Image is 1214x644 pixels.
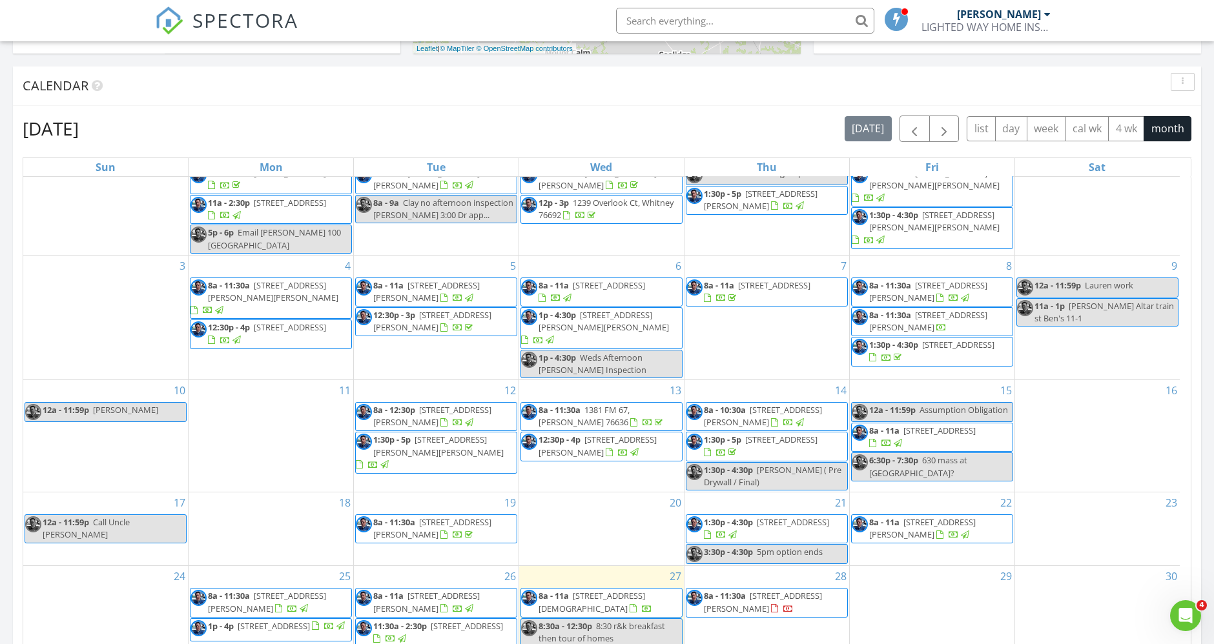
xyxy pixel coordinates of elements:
[869,404,916,416] span: 12a - 11:59p
[686,404,703,420] img: spectora2.jpg
[521,352,537,368] img: spectora2.jpg
[354,143,519,256] td: Go to July 29, 2025
[1144,116,1191,141] button: month
[520,307,683,349] a: 1p - 4:30p [STREET_ADDRESS][PERSON_NAME][PERSON_NAME]
[849,255,1014,379] td: Go to August 8, 2025
[738,279,810,291] span: [STREET_ADDRESS]
[208,167,326,191] a: 8a - 10:30a [STREET_ADDRESS]
[336,492,353,513] a: Go to August 18, 2025
[967,116,996,141] button: list
[192,6,298,34] span: SPECTORA
[431,620,503,632] span: [STREET_ADDRESS]
[704,279,734,291] span: 8a - 11a
[852,167,1000,203] a: 8a - 10:30a [STREET_ADDRESS][PERSON_NAME][PERSON_NAME]
[373,590,480,614] a: 8a - 11a [STREET_ADDRESS][PERSON_NAME]
[1197,600,1207,610] span: 4
[190,195,352,224] a: 11a - 2:30p [STREET_ADDRESS]
[539,404,581,416] span: 8a - 11:30a
[25,404,41,420] img: spectora2.jpg
[373,197,399,208] span: 8a - 9a
[869,279,987,303] a: 8a - 11:30a [STREET_ADDRESS][PERSON_NAME]
[1085,279,1133,291] span: Lauren work
[667,492,684,513] a: Go to August 20, 2025
[704,167,734,179] span: 7a - 11a
[1034,300,1174,324] span: [PERSON_NAME] Altar train st Ben's 11-1
[539,352,646,376] span: Weds Afternoon [PERSON_NAME] Inspection
[1014,255,1180,379] td: Go to August 9, 2025
[189,143,354,256] td: Go to July 28, 2025
[356,197,372,213] img: spectora2.jpg
[502,492,519,513] a: Go to August 19, 2025
[1014,380,1180,492] td: Go to August 16, 2025
[869,209,1000,233] span: [STREET_ADDRESS][PERSON_NAME][PERSON_NAME]
[869,279,987,303] span: [STREET_ADDRESS][PERSON_NAME]
[373,516,491,540] a: 8a - 11:30a [STREET_ADDRESS][PERSON_NAME]
[440,45,475,52] a: © MapTiler
[684,492,849,566] td: Go to August 21, 2025
[686,464,703,480] img: spectora2.jpg
[208,620,347,632] a: 1p - 4p [STREET_ADDRESS]
[208,590,326,614] span: [STREET_ADDRESS][PERSON_NAME]
[519,255,684,379] td: Go to August 6, 2025
[424,158,448,176] a: Tuesday
[190,321,207,337] img: spectora2.jpg
[177,256,188,276] a: Go to August 3, 2025
[851,207,1013,249] a: 1:30p - 4:30p [STREET_ADDRESS][PERSON_NAME][PERSON_NAME]
[852,425,868,441] img: spectora2.jpg
[171,380,188,401] a: Go to August 10, 2025
[1034,300,1065,312] span: 11a - 1p
[171,492,188,513] a: Go to August 17, 2025
[852,339,868,355] img: spectora2.jpg
[373,404,415,416] span: 8a - 12:30p
[704,464,753,476] span: 1:30p - 4:30p
[869,309,911,321] span: 8a - 11:30a
[704,516,829,540] a: 1:30p - 4:30p [STREET_ADDRESS]
[254,167,326,179] span: [STREET_ADDRESS]
[539,404,630,428] span: 1381 FM 67, [PERSON_NAME] 76636
[238,620,310,632] span: [STREET_ADDRESS]
[521,590,537,606] img: spectora2.jpg
[852,209,1000,245] a: 1:30p - 4:30p [STREET_ADDRESS][PERSON_NAME][PERSON_NAME]
[686,588,848,617] a: 8a - 11:30a [STREET_ADDRESS][PERSON_NAME]
[356,404,372,420] img: spectora2.jpg
[336,380,353,401] a: Go to August 11, 2025
[869,167,1000,191] span: [STREET_ADDRESS][PERSON_NAME][PERSON_NAME]
[1108,116,1144,141] button: 4 wk
[354,255,519,379] td: Go to August 5, 2025
[851,514,1013,543] a: 8a - 11a [STREET_ADDRESS][PERSON_NAME]
[373,167,480,191] span: [STREET_ADDRESS][PERSON_NAME]
[704,188,741,199] span: 1:30p - 5p
[1086,158,1108,176] a: Saturday
[838,256,849,276] a: Go to August 7, 2025
[342,256,353,276] a: Go to August 4, 2025
[757,516,829,528] span: [STREET_ADDRESS]
[373,309,415,321] span: 12:30p - 3p
[922,339,994,350] span: [STREET_ADDRESS]
[900,116,930,142] button: Previous month
[208,226,341,250] span: Email [PERSON_NAME] 100 [GEOGRAPHIC_DATA]
[521,620,537,636] img: spectora2.jpg
[520,432,683,461] a: 12:30p - 4p [STREET_ADDRESS][PERSON_NAME]
[356,590,372,606] img: spectora2.jpg
[208,279,338,303] span: [STREET_ADDRESS][PERSON_NAME][PERSON_NAME]
[921,21,1051,34] div: LIGHTED WAY HOME INSPECTIONS LLC
[539,590,652,614] a: 8a - 11a [STREET_ADDRESS][DEMOGRAPHIC_DATA]
[520,277,683,307] a: 8a - 11a [STREET_ADDRESS]
[573,279,645,291] span: [STREET_ADDRESS]
[704,188,818,212] span: [STREET_ADDRESS][PERSON_NAME]
[757,546,823,558] span: 5pm option ends
[832,492,849,513] a: Go to August 21, 2025
[869,279,911,291] span: 8a - 11:30a
[355,514,517,543] a: 8a - 11:30a [STREET_ADDRESS][PERSON_NAME]
[23,492,189,566] td: Go to August 17, 2025
[417,45,438,52] a: Leaflet
[929,116,960,142] button: Next month
[869,209,918,221] span: 1:30p - 4:30p
[1034,279,1081,291] span: 12a - 11:59p
[998,380,1014,401] a: Go to August 15, 2025
[684,380,849,492] td: Go to August 14, 2025
[852,279,868,296] img: spectora2.jpg
[684,143,849,256] td: Go to July 31, 2025
[673,256,684,276] a: Go to August 6, 2025
[208,590,250,601] span: 8a - 11:30a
